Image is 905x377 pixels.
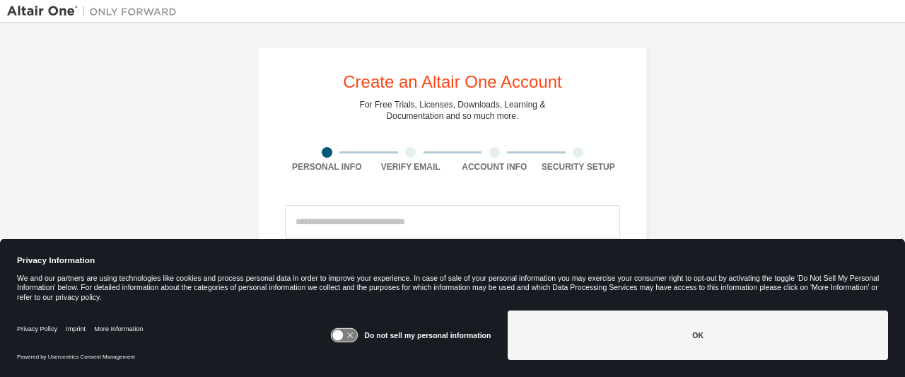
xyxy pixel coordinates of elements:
div: For Free Trials, Licenses, Downloads, Learning & Documentation and so much more. [360,99,546,122]
img: Altair One [7,4,184,18]
div: Personal Info [285,161,369,173]
div: Create an Altair One Account [343,74,562,91]
div: Security Setup [537,161,621,173]
div: Verify Email [369,161,453,173]
div: Account Info [452,161,537,173]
